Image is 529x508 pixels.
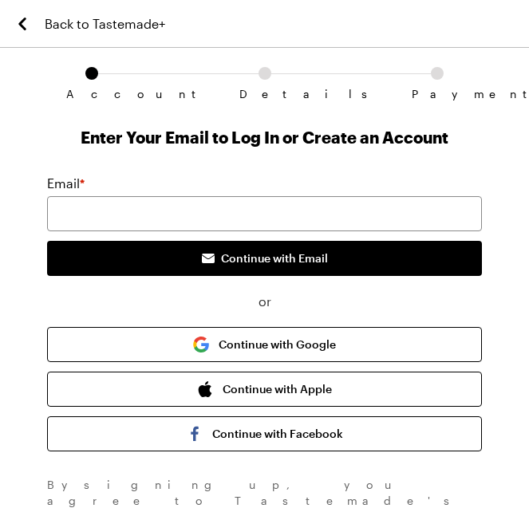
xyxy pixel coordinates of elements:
[47,174,85,193] label: Email
[47,67,482,88] ol: Subscription checkout form navigation
[221,250,328,266] span: Continue with Email
[66,88,117,100] span: Account
[47,416,482,451] button: Continue with Facebook
[47,327,482,362] button: Continue with Google
[47,126,482,148] h1: Enter Your Email to Log In or Create an Account
[47,292,482,311] span: or
[47,372,482,407] button: Continue with Apple
[239,88,290,100] span: Details
[45,14,165,33] span: Back to Tastemade+
[47,241,482,276] button: Continue with Email
[412,88,463,100] span: Payment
